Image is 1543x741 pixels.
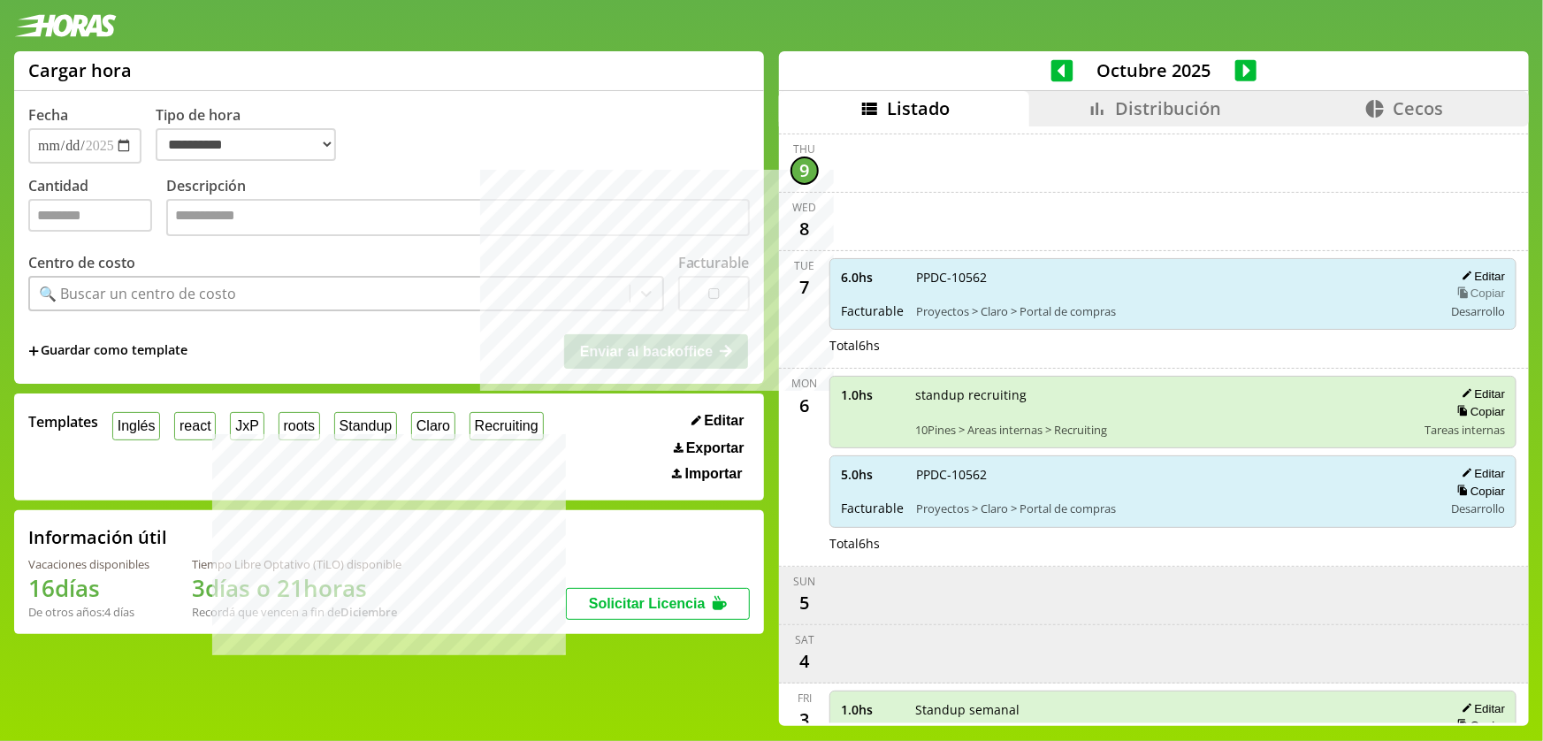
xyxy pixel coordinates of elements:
[470,412,544,439] button: Recruiting
[791,215,819,243] div: 8
[14,14,117,37] img: logotipo
[28,341,187,361] span: +Guardar como template
[28,341,39,361] span: +
[156,128,336,161] select: Tipo de hora
[794,141,816,157] div: Thu
[791,647,819,676] div: 4
[340,604,397,620] b: Diciembre
[1452,404,1505,419] button: Copiar
[841,269,904,286] span: 6.0 hs
[166,176,750,241] label: Descripción
[1452,718,1505,733] button: Copiar
[779,126,1529,723] div: scrollable content
[28,556,149,572] div: Vacaciones disponibles
[192,604,401,620] div: Recordá que vencen a fin de
[112,412,160,439] button: Inglés
[841,701,903,718] span: 1.0 hs
[791,273,819,302] div: 7
[668,439,750,457] button: Exportar
[1456,701,1505,716] button: Editar
[28,199,152,232] input: Cantidad
[192,556,401,572] div: Tiempo Libre Optativo (TiLO) disponible
[829,535,1516,552] div: Total 6 hs
[566,588,750,620] button: Solicitar Licencia
[841,500,904,516] span: Facturable
[791,706,819,734] div: 3
[916,303,1431,319] span: Proyectos > Claro > Portal de compras
[28,412,98,432] span: Templates
[791,157,819,185] div: 9
[589,596,706,611] span: Solicitar Licencia
[279,412,320,439] button: roots
[174,412,216,439] button: react
[915,386,1412,403] span: standup recruiting
[794,574,816,589] div: Sun
[793,200,817,215] div: Wed
[686,412,750,430] button: Editar
[411,412,455,439] button: Claro
[916,500,1431,516] span: Proyectos > Claro > Portal de compras
[916,269,1431,286] span: PPDC-10562
[685,466,743,482] span: Importar
[686,440,745,456] span: Exportar
[1452,286,1505,301] button: Copiar
[28,572,149,604] h1: 16 días
[916,466,1431,483] span: PPDC-10562
[1393,96,1443,120] span: Cecos
[678,253,750,272] label: Facturable
[166,199,750,236] textarea: Descripción
[28,604,149,620] div: De otros años: 4 días
[829,337,1516,354] div: Total 6 hs
[841,466,904,483] span: 5.0 hs
[28,58,132,82] h1: Cargar hora
[230,412,264,439] button: JxP
[792,376,818,391] div: Mon
[841,302,904,319] span: Facturable
[1452,484,1505,499] button: Copiar
[28,105,68,125] label: Fecha
[1073,58,1235,82] span: Octubre 2025
[1456,386,1505,401] button: Editar
[1456,269,1505,284] button: Editar
[334,412,397,439] button: Standup
[1451,303,1505,319] span: Desarrollo
[1451,500,1505,516] span: Desarrollo
[887,96,950,120] span: Listado
[1425,422,1505,438] span: Tareas internas
[1456,466,1505,481] button: Editar
[39,284,236,303] div: 🔍 Buscar un centro de costo
[704,413,744,429] span: Editar
[28,525,167,549] h2: Información útil
[28,176,166,241] label: Cantidad
[915,701,1412,718] span: Standup semanal
[791,391,819,419] div: 6
[192,572,401,604] h1: 3 días o 21 horas
[156,105,350,164] label: Tipo de hora
[795,258,815,273] div: Tue
[28,253,135,272] label: Centro de costo
[915,422,1412,438] span: 10Pines > Areas internas > Recruiting
[791,589,819,617] div: 5
[841,386,903,403] span: 1.0 hs
[795,632,814,647] div: Sat
[1115,96,1221,120] span: Distribución
[798,691,812,706] div: Fri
